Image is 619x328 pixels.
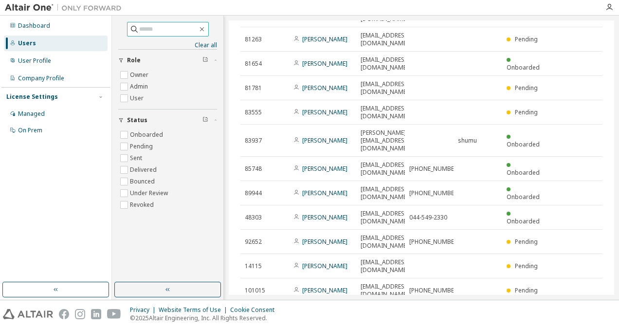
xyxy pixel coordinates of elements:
span: [PHONE_NUMBER] [409,189,459,197]
span: [EMAIL_ADDRESS][DOMAIN_NAME] [361,210,410,225]
span: 81263 [245,36,262,43]
span: shumu [458,137,477,145]
span: Status [127,116,147,124]
span: Pending [515,108,538,116]
label: User [130,92,146,104]
span: [EMAIL_ADDRESS][DOMAIN_NAME] [361,258,410,274]
button: Status [118,109,217,131]
span: Onboarded [507,140,540,148]
div: Managed [18,110,45,118]
span: Onboarded [507,63,540,72]
label: Pending [130,141,155,152]
span: Onboarded [507,193,540,201]
label: Under Review [130,187,170,199]
div: Company Profile [18,74,64,82]
span: 81781 [245,84,262,92]
span: Role [127,56,141,64]
div: Users [18,39,36,47]
span: [EMAIL_ADDRESS][DOMAIN_NAME] [361,161,410,177]
img: youtube.svg [107,309,121,319]
span: Onboarded [507,217,540,225]
span: Pending [515,237,538,246]
span: 044-549-2330 [409,214,447,221]
label: Delivered [130,164,159,176]
span: Pending [515,286,538,294]
span: [EMAIL_ADDRESS][DOMAIN_NAME] [361,283,410,298]
a: [PERSON_NAME] [302,84,347,92]
a: [PERSON_NAME] [302,164,347,173]
span: [PHONE_NUMBER] [409,287,459,294]
a: [PERSON_NAME] [302,213,347,221]
div: Cookie Consent [230,306,280,314]
a: [PERSON_NAME] [302,237,347,246]
a: [PERSON_NAME] [302,59,347,68]
span: [PERSON_NAME][EMAIL_ADDRESS][DOMAIN_NAME] [361,129,410,152]
span: 101015 [245,287,265,294]
span: 81654 [245,60,262,68]
span: Pending [515,84,538,92]
span: Clear filter [202,56,208,64]
img: instagram.svg [75,309,85,319]
span: [EMAIL_ADDRESS][DOMAIN_NAME] [361,32,410,47]
span: [EMAIL_ADDRESS][DOMAIN_NAME] [361,56,410,72]
span: 48303 [245,214,262,221]
div: License Settings [6,93,58,101]
span: [EMAIL_ADDRESS][DOMAIN_NAME] [361,80,410,96]
img: facebook.svg [59,309,69,319]
img: linkedin.svg [91,309,101,319]
label: Onboarded [130,129,165,141]
a: [PERSON_NAME] [302,35,347,43]
label: Sent [130,152,144,164]
span: [PHONE_NUMBER] [409,165,459,173]
span: Pending [515,35,538,43]
div: On Prem [18,127,42,134]
span: 14115 [245,262,262,270]
span: Clear filter [202,116,208,124]
span: [EMAIL_ADDRESS][DOMAIN_NAME] [361,234,410,250]
img: altair_logo.svg [3,309,53,319]
a: Clear all [118,41,217,49]
img: Altair One [5,3,127,13]
label: Owner [130,69,150,81]
span: 85748 [245,165,262,173]
a: [PERSON_NAME] [302,108,347,116]
a: [PERSON_NAME] [302,286,347,294]
p: © 2025 Altair Engineering, Inc. All Rights Reserved. [130,314,280,322]
span: 83937 [245,137,262,145]
span: 83555 [245,109,262,116]
div: User Profile [18,57,51,65]
a: [PERSON_NAME] [302,136,347,145]
span: Onboarded [507,168,540,177]
span: [EMAIL_ADDRESS][DOMAIN_NAME] [361,185,410,201]
span: [EMAIL_ADDRESS][DOMAIN_NAME] [361,105,410,120]
label: Admin [130,81,150,92]
span: [PHONE_NUMBER] [409,238,459,246]
div: Website Terms of Use [159,306,230,314]
div: Dashboard [18,22,50,30]
label: Bounced [130,176,157,187]
button: Role [118,50,217,71]
span: 92652 [245,238,262,246]
span: 89944 [245,189,262,197]
div: Privacy [130,306,159,314]
a: [PERSON_NAME] [302,189,347,197]
span: Pending [515,262,538,270]
a: [PERSON_NAME] [302,262,347,270]
label: Revoked [130,199,156,211]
